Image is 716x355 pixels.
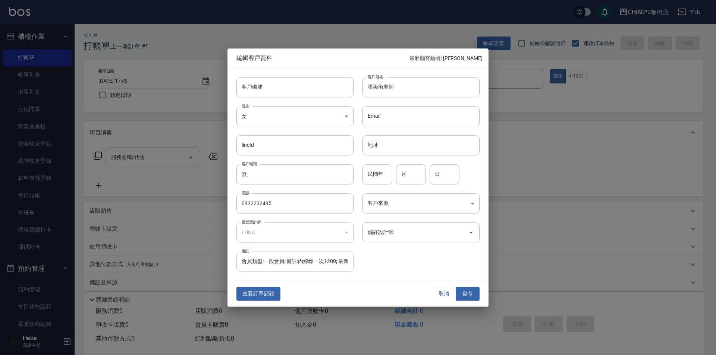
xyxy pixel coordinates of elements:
[242,103,249,108] label: 性別
[236,222,354,243] div: LUNA
[456,287,480,301] button: 儲存
[242,190,249,196] label: 電話
[242,161,257,167] label: 客戶暱稱
[236,106,354,126] div: 女
[236,54,409,62] span: 編輯客戶資料
[409,54,483,62] p: 最新顧客編號: [PERSON_NAME]
[368,74,383,79] label: 客戶姓名
[242,219,261,225] label: 最近設計師
[236,287,280,301] button: 查看訂單記錄
[465,226,477,238] button: Open
[432,287,456,301] button: 取消
[242,248,249,254] label: 備註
